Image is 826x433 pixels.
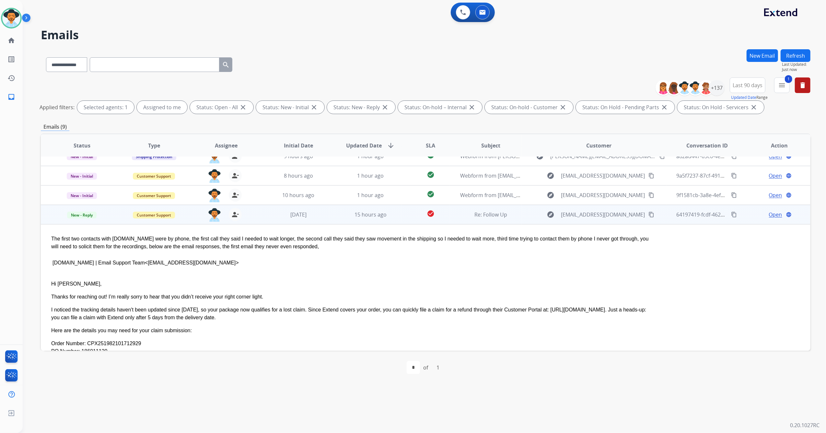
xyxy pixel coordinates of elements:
div: Hi [PERSON_NAME], [51,280,656,288]
span: Webform from [EMAIL_ADDRESS][DOMAIN_NAME] on [DATE] [460,192,607,199]
span: New - Initial [67,173,97,180]
span: [EMAIL_ADDRESS][DOMAIN_NAME] [561,172,645,180]
span: 9f1581cb-3a8e-4ef5-9e93-99dcc4b0154e [677,192,774,199]
img: agent-avatar [208,189,221,202]
span: [DATE] [290,211,307,218]
img: agent-avatar [208,169,221,183]
span: Status [74,142,90,149]
span: Customer Support [133,173,175,180]
span: Subject [481,142,500,149]
mat-icon: check_circle [427,171,435,179]
span: 8 hours ago [284,172,313,179]
mat-icon: close [310,103,318,111]
span: Open [769,211,782,218]
div: I noticed the tracking details haven't been updated since [DATE], so your package now qualifies f... [51,306,656,322]
mat-icon: person_remove [231,191,239,199]
span: 1 [785,75,792,83]
mat-icon: close [750,103,758,111]
mat-icon: check_circle [427,210,435,217]
mat-icon: history [7,74,15,82]
mat-icon: content_copy [648,192,654,198]
span: Last Updated: [782,62,810,67]
span: Initial Date [284,142,313,149]
div: The first two contacts with [DOMAIN_NAME] were by phone, the first call they said I needed to wai... [51,235,656,251]
div: +137 [709,80,725,96]
th: Action [738,134,810,157]
span: 9a5f7237-87cf-4912-863e-26fec9a5ba6f [677,172,771,179]
mat-icon: home [7,37,15,44]
button: Last 90 days [730,77,765,93]
mat-icon: close [239,103,247,111]
mat-icon: close [559,103,567,111]
span: Assignee [215,142,238,149]
mat-icon: language [786,212,792,217]
h2: Emails [41,29,810,41]
span: [EMAIL_ADDRESS][DOMAIN_NAME] [561,191,645,199]
mat-icon: content_copy [648,173,654,179]
span: [EMAIL_ADDRESS][DOMAIN_NAME] [561,211,645,218]
button: Refresh [781,49,810,62]
mat-icon: explore [547,211,554,218]
div: Status: On-hold – Internal [398,101,482,114]
mat-icon: content_copy [731,173,737,179]
button: New Email [747,49,778,62]
span: Just now [782,67,810,72]
div: Status: On Hold - Servicers [677,101,764,114]
mat-icon: inbox [7,93,15,101]
mat-icon: menu [778,81,786,89]
span: Customer Support [133,192,175,199]
div: ​ [67,267,656,275]
span: 1 hour ago [357,192,384,199]
p: 0.20.1027RC [790,421,820,429]
span: Customer [587,142,612,149]
li: Order Number: CPX251982101712929 [51,340,141,347]
span: Type [148,142,160,149]
button: 1 [774,77,790,93]
mat-icon: explore [547,172,554,180]
span: New - Reply [67,212,97,218]
p: Emails (9) [41,123,69,131]
div: Status: Open - All [190,101,253,114]
mat-icon: delete [799,81,807,89]
img: avatar [2,9,20,27]
div: Here are the details you may need for your claim submission: [51,327,656,334]
div: of [423,364,428,371]
mat-icon: content_copy [731,192,737,198]
span: Conversation ID [687,142,728,149]
div: Status: New - Reply [327,101,395,114]
li: PO Number: 186011120 [51,347,107,355]
mat-icon: search [222,61,230,69]
mat-icon: list_alt [7,55,15,63]
mat-icon: close [468,103,476,111]
span: Webform from [EMAIL_ADDRESS][DOMAIN_NAME] on [DATE] [460,172,607,179]
p: Applied filters: [40,103,75,111]
mat-icon: close [660,103,668,111]
mat-icon: person_remove [231,211,239,218]
span: 1 hour ago [357,172,384,179]
mat-icon: person_remove [231,172,239,180]
span: Updated Date [346,142,382,149]
span: Customer Support [133,212,175,218]
div: Status: On-hold - Customer [485,101,573,114]
mat-icon: arrow_downward [387,142,395,149]
mat-icon: content_copy [731,212,737,217]
span: Re: Follow Up [474,211,507,218]
div: Selected agents: 1 [77,101,134,114]
span: 10 hours ago [282,192,314,199]
div: Status: New - Initial [256,101,324,114]
span: SLA [426,142,436,149]
span: Open [769,191,782,199]
mat-icon: language [786,173,792,179]
mat-icon: check_circle [427,190,435,198]
img: agent-avatar [208,208,221,222]
span: Range [731,95,768,100]
button: Updated Date [731,95,756,100]
mat-icon: content_copy [648,212,654,217]
div: Assigned to me [137,101,187,114]
span: Open [769,172,782,180]
mat-icon: explore [547,191,554,199]
div: 1 [431,361,445,374]
div: [DOMAIN_NAME] | Email Support Team<[EMAIL_ADDRESS][DOMAIN_NAME]> [52,251,239,267]
span: 15 hours ago [355,211,387,218]
span: 64197419-fcdf-462d-81d1-9af0108281f6 [677,211,772,218]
